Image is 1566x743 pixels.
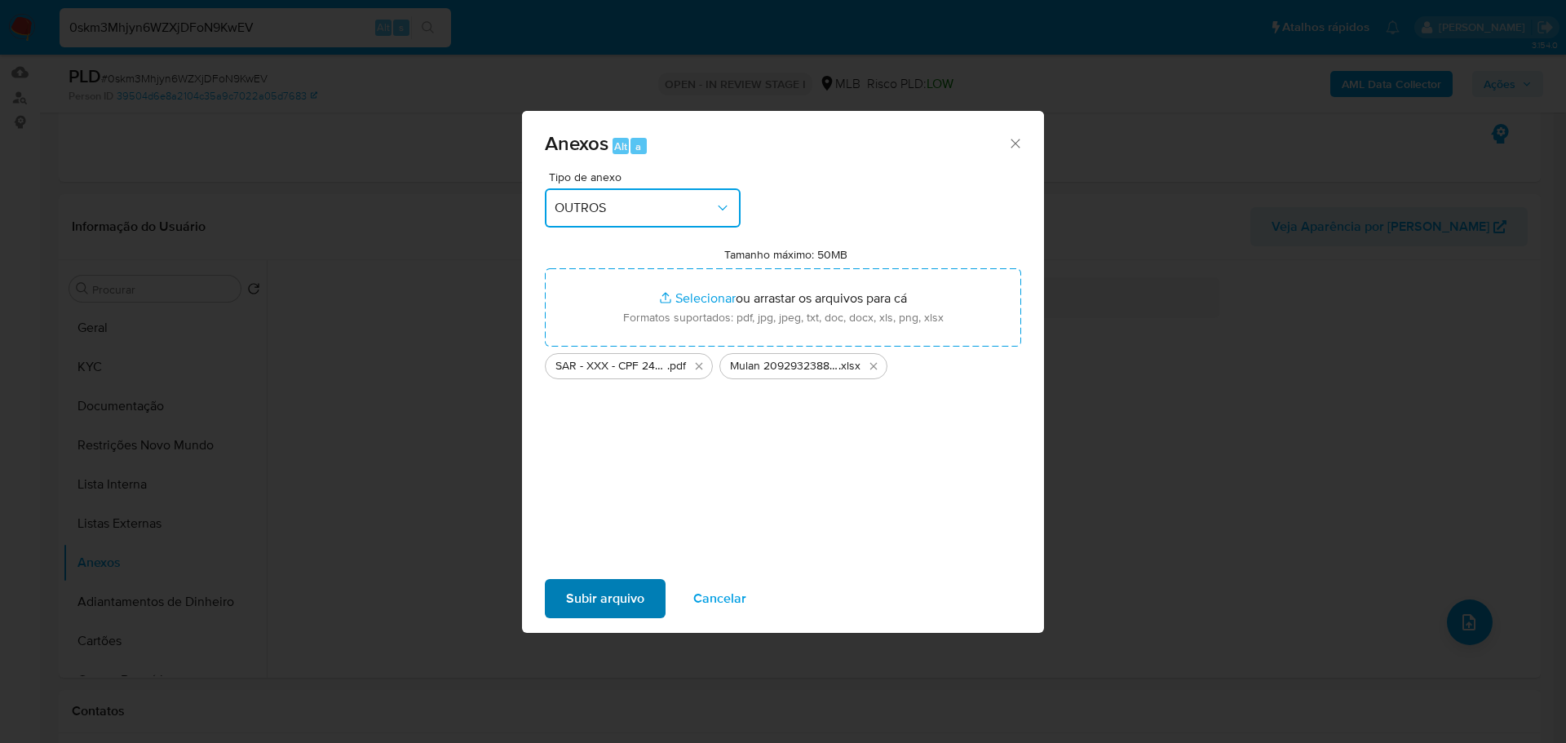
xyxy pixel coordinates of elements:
[566,581,644,617] span: Subir arquivo
[693,581,746,617] span: Cancelar
[545,188,741,228] button: OUTROS
[1007,135,1022,150] button: Fechar
[672,579,768,618] button: Cancelar
[545,129,608,157] span: Anexos
[667,358,686,374] span: .pdf
[635,139,641,154] span: a
[555,200,714,216] span: OUTROS
[864,356,883,376] button: Excluir Mulan 2092932388_2025_08_13_16_14_11.xlsx
[545,347,1021,379] ul: Arquivos selecionados
[730,358,838,374] span: Mulan 2092932388_2025_08_13_16_14_11
[689,356,709,376] button: Excluir SAR - XXX - CPF 24266461879 - PABLO HENRIQUE CUNHA RIBEIRO.pdf
[549,171,745,183] span: Tipo de anexo
[555,358,667,374] span: SAR - XXX - CPF 24266461879 - [PERSON_NAME] [PERSON_NAME]
[838,358,860,374] span: .xlsx
[724,247,847,262] label: Tamanho máximo: 50MB
[545,579,666,618] button: Subir arquivo
[614,139,627,154] span: Alt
